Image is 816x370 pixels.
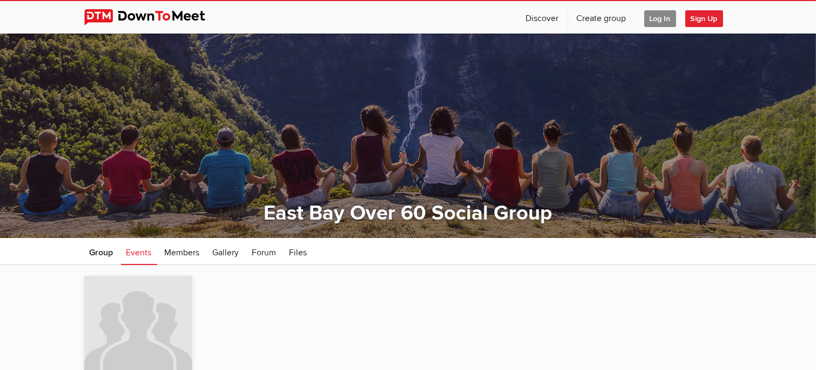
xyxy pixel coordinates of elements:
a: Forum [247,238,282,265]
a: Log In [636,1,685,34]
span: Group [90,247,113,258]
span: Files [289,247,307,258]
a: Discover [517,1,568,34]
a: Events [121,238,157,265]
a: East Bay Over 60 Social Group [264,201,552,226]
a: Members [159,238,205,265]
a: Group [84,238,119,265]
a: Gallery [207,238,245,265]
span: Events [126,247,152,258]
span: Forum [252,247,277,258]
a: Create group [568,1,635,34]
span: Sign Up [685,10,723,27]
span: Members [165,247,200,258]
a: Files [284,238,313,265]
span: Gallery [213,247,239,258]
span: Log In [644,10,676,27]
a: Sign Up [685,1,732,34]
img: DownToMeet [84,9,222,25]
